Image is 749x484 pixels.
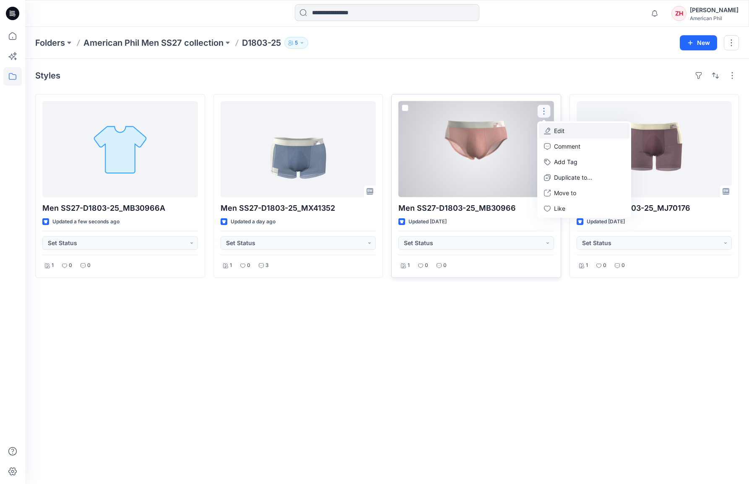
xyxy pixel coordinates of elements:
[52,217,120,226] p: Updated a few seconds ago
[242,37,281,49] p: D1803-25
[554,204,565,213] p: Like
[622,261,625,270] p: 0
[35,71,60,81] h4: Styles
[247,261,250,270] p: 0
[83,37,224,49] a: American Phil Men SS27 collection
[69,261,72,270] p: 0
[295,38,298,47] p: 5
[671,6,687,21] div: ZH
[42,101,198,197] a: Men SS27-D1803-25_MB30966A
[539,154,629,170] button: Add Tag
[52,261,54,270] p: 1
[230,261,232,270] p: 1
[284,37,308,49] button: 5
[35,37,65,49] a: Folders
[398,202,554,214] p: Men SS27-D1803-25_MB30966
[42,202,198,214] p: Men SS27-D1803-25_MB30966A
[265,261,269,270] p: 3
[577,202,732,214] p: Men SS27-D1803-25_MJ70176
[587,217,625,226] p: Updated [DATE]
[221,202,376,214] p: Men SS27-D1803-25_MX41352
[443,261,447,270] p: 0
[603,261,606,270] p: 0
[680,35,717,50] button: New
[408,217,447,226] p: Updated [DATE]
[577,101,732,197] a: Men SS27-D1803-25_MJ70176
[87,261,91,270] p: 0
[554,126,564,135] p: Edit
[425,261,428,270] p: 0
[554,188,576,197] p: Move to
[554,173,592,182] p: Duplicate to...
[690,15,739,21] div: American Phil
[539,123,629,139] a: Edit
[554,142,580,151] p: Comment
[690,5,739,15] div: [PERSON_NAME]
[398,101,554,197] a: Men SS27-D1803-25_MB30966
[586,261,588,270] p: 1
[221,101,376,197] a: Men SS27-D1803-25_MX41352
[231,217,276,226] p: Updated a day ago
[408,261,410,270] p: 1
